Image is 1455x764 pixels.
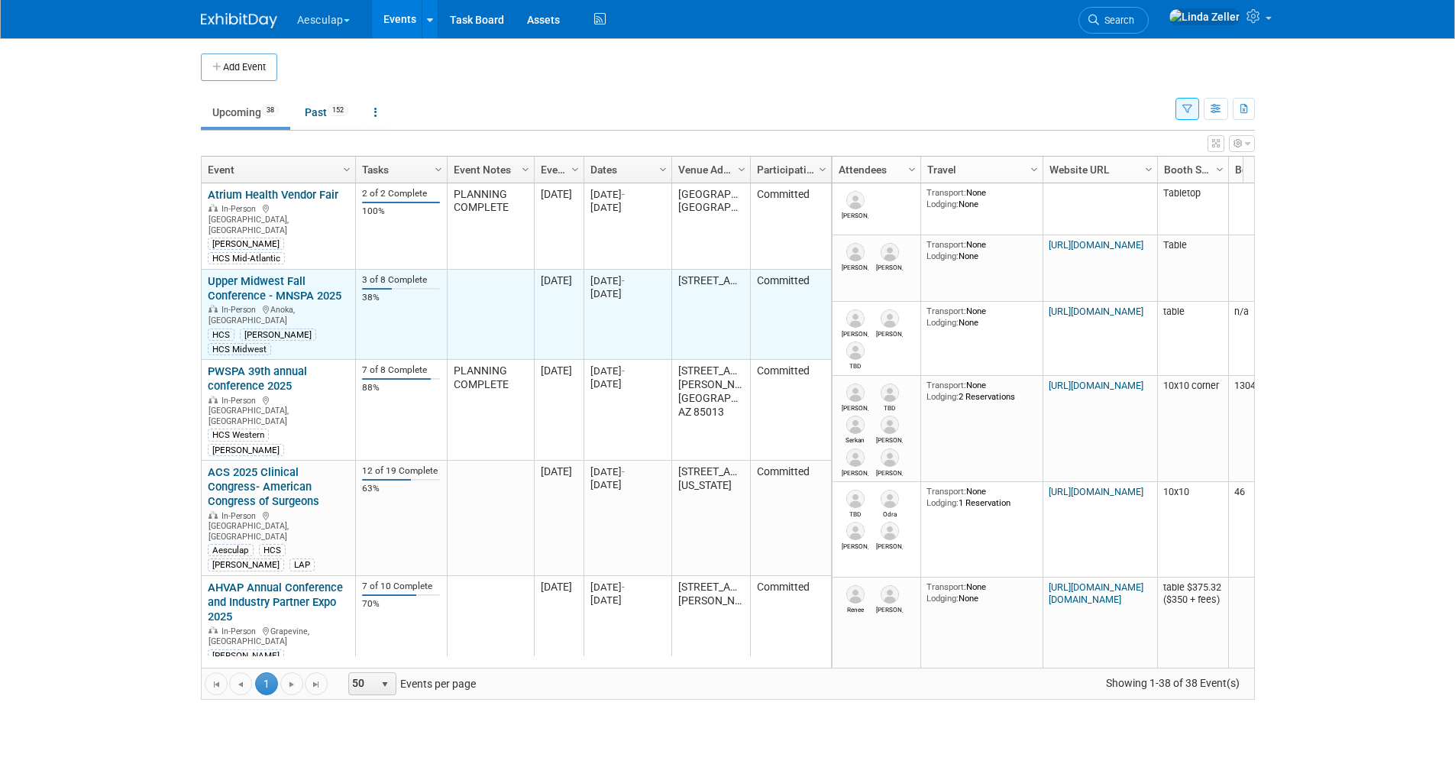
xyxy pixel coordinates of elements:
a: Atrium Health Vendor Fair [208,188,338,202]
td: Committed [750,183,831,270]
img: ExhibitDay [201,13,277,28]
a: Past152 [293,98,360,127]
td: 13044 [1228,376,1276,482]
a: Upper Midwest Fall Conference - MNSPA 2025 [208,274,341,303]
span: Go to the previous page [234,678,247,691]
td: Committed [750,576,831,695]
div: Morgan Lee [842,328,868,338]
a: Column Settings [1026,157,1043,180]
a: [URL][DOMAIN_NAME][DOMAIN_NAME] [1049,581,1143,605]
span: Lodging: [926,199,959,209]
a: Go to the previous page [229,672,252,695]
span: select [379,678,391,691]
button: Add Event [201,53,277,81]
span: Go to the last page [310,678,322,691]
td: [DATE] [534,461,584,576]
span: Column Settings [432,163,445,176]
span: Column Settings [736,163,748,176]
span: Events per page [328,672,491,695]
img: In-Person Event [209,626,218,634]
div: [PERSON_NAME] [208,558,284,571]
a: Go to the next page [280,672,303,695]
a: Participation [757,157,821,183]
div: Tim Neubert [842,261,868,271]
div: Renee Wood [842,604,868,613]
div: None None [926,581,1036,604]
div: Anoka, [GEOGRAPHIC_DATA] [208,303,348,325]
span: Column Settings [816,163,829,176]
a: Event Month [541,157,574,183]
span: Column Settings [657,163,669,176]
td: PLANNING COMPLETE [447,183,534,270]
span: Go to the first page [210,678,222,691]
a: Column Settings [1140,157,1157,180]
a: Upcoming38 [201,98,290,127]
td: Tabletop [1157,183,1228,235]
span: Column Settings [1143,163,1155,176]
img: TBD [881,384,899,402]
span: Transport: [926,239,966,250]
a: Column Settings [904,157,920,180]
div: Michael Hanson [842,209,868,219]
div: [PERSON_NAME] [240,329,316,341]
a: Venue Address [678,157,740,183]
div: TBD [842,508,868,518]
img: Allison Hughes [846,522,865,540]
img: Michael Kane [881,243,899,261]
span: Transport: [926,581,966,592]
span: - [622,189,625,200]
div: [DATE] [590,478,664,491]
td: [DATE] [534,270,584,360]
span: Column Settings [519,163,532,176]
img: Lynn Buck [881,309,899,328]
td: 46 [1228,482,1276,578]
span: In-Person [221,396,260,406]
div: 12 of 19 Complete [362,465,440,477]
div: [GEOGRAPHIC_DATA], [GEOGRAPHIC_DATA] [208,509,348,542]
td: Table [1157,235,1228,302]
a: [URL][DOMAIN_NAME] [1049,239,1143,251]
img: TBD [846,342,865,360]
div: None None [926,187,1036,209]
img: Jennifer Cavaliere [881,585,899,604]
a: PWSPA 39th annual conference 2025 [208,364,307,393]
span: Showing 1-38 of 38 Event(s) [1091,672,1253,694]
div: 3 of 8 Complete [362,274,440,286]
img: Linda Zeller [1169,8,1240,25]
td: table $375.32 ($350 + fees) [1157,578,1228,673]
td: [STREET_ADDRESS][PERSON_NAME] [671,576,750,695]
span: 152 [328,105,348,116]
div: [DATE] [590,201,664,214]
span: 38 [262,105,279,116]
a: [URL][DOMAIN_NAME] [1049,380,1143,391]
img: Danielle Fletcher [846,384,865,402]
div: [DATE] [590,287,664,300]
img: In-Person Event [209,511,218,519]
span: Column Settings [1028,163,1040,176]
a: Go to the first page [205,672,228,695]
div: HCS Mid-Atlantic [208,252,285,264]
span: In-Person [221,305,260,315]
a: Booth Number [1235,157,1266,183]
div: Aesculap [208,544,254,556]
span: Transport: [926,380,966,390]
div: [GEOGRAPHIC_DATA], [GEOGRAPHIC_DATA] [208,202,348,235]
a: [URL][DOMAIN_NAME] [1049,306,1143,317]
span: Lodging: [926,251,959,261]
td: Committed [750,270,831,360]
span: Lodging: [926,391,959,402]
span: - [622,275,625,286]
td: 10x10 corner [1157,376,1228,482]
a: Tasks [362,157,437,183]
img: TBD [846,490,865,508]
a: Search [1078,7,1149,34]
td: [DATE] [534,183,584,270]
td: Committed [750,360,831,461]
a: Attendees [839,157,910,183]
img: Renee Wood [846,585,865,604]
img: In-Person Event [209,396,218,403]
div: Danielle Fletcher [842,402,868,412]
span: In-Person [221,626,260,636]
a: Column Settings [517,157,534,180]
div: [PERSON_NAME] [208,649,284,662]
